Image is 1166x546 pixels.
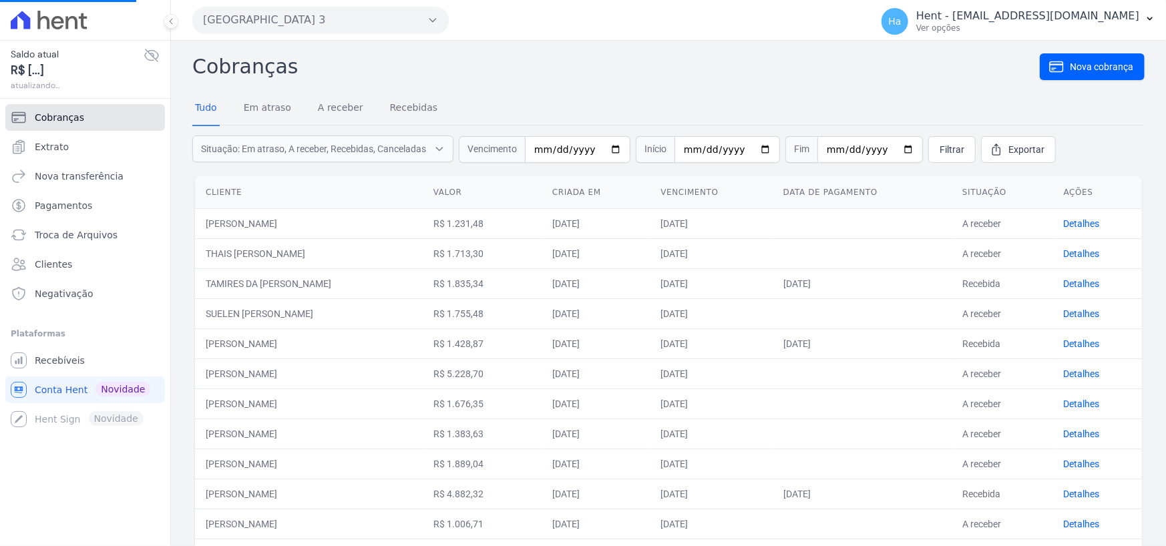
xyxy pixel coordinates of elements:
[5,133,165,160] a: Extrato
[650,176,772,209] th: Vencimento
[542,358,650,388] td: [DATE]
[650,238,772,268] td: [DATE]
[192,135,453,162] button: Situação: Em atraso, A receber, Recebidas, Canceladas
[387,91,441,126] a: Recebidas
[1053,176,1142,209] th: Ações
[1064,248,1100,259] a: Detalhes
[650,298,772,328] td: [DATE]
[423,449,542,479] td: R$ 1.889,04
[5,251,165,278] a: Clientes
[195,419,423,449] td: [PERSON_NAME]
[35,383,87,396] span: Conta Hent
[636,136,674,163] span: Início
[5,376,165,403] a: Conta Hent Novidade
[35,170,124,183] span: Nova transferência
[888,17,901,26] span: Ha
[5,222,165,248] a: Troca de Arquivos
[423,388,542,419] td: R$ 1.676,35
[650,388,772,419] td: [DATE]
[192,91,220,126] a: Tudo
[928,136,976,163] a: Filtrar
[940,143,964,156] span: Filtrar
[773,328,952,358] td: [DATE]
[542,268,650,298] td: [DATE]
[35,287,93,300] span: Negativação
[195,388,423,419] td: [PERSON_NAME]
[952,176,1053,209] th: Situação
[1064,338,1100,349] a: Detalhes
[773,268,952,298] td: [DATE]
[1064,459,1100,469] a: Detalhes
[542,328,650,358] td: [DATE]
[542,176,650,209] th: Criada em
[11,61,144,79] span: R$ [...]
[542,419,650,449] td: [DATE]
[423,358,542,388] td: R$ 5.228,70
[1064,218,1100,229] a: Detalhes
[35,140,69,154] span: Extrato
[11,47,144,61] span: Saldo atual
[201,142,426,156] span: Situação: Em atraso, A receber, Recebidas, Canceladas
[952,449,1053,479] td: A receber
[423,176,542,209] th: Valor
[35,111,84,124] span: Cobranças
[650,449,772,479] td: [DATE]
[952,298,1053,328] td: A receber
[952,479,1053,509] td: Recebida
[650,268,772,298] td: [DATE]
[35,199,92,212] span: Pagamentos
[423,509,542,539] td: R$ 1.006,71
[1070,60,1133,73] span: Nova cobrança
[650,479,772,509] td: [DATE]
[952,419,1053,449] td: A receber
[916,9,1139,23] p: Hent - [EMAIL_ADDRESS][DOMAIN_NAME]
[952,358,1053,388] td: A receber
[195,479,423,509] td: [PERSON_NAME]
[542,449,650,479] td: [DATE]
[423,238,542,268] td: R$ 1.713,30
[1064,308,1100,319] a: Detalhes
[650,208,772,238] td: [DATE]
[650,328,772,358] td: [DATE]
[95,382,150,396] span: Novidade
[981,136,1056,163] a: Exportar
[35,258,72,271] span: Clientes
[1064,368,1100,379] a: Detalhes
[1064,489,1100,499] a: Detalhes
[542,479,650,509] td: [DATE]
[952,328,1053,358] td: Recebida
[952,388,1053,419] td: A receber
[1008,143,1044,156] span: Exportar
[952,509,1053,539] td: A receber
[916,23,1139,33] p: Ver opções
[650,358,772,388] td: [DATE]
[192,51,1040,81] h2: Cobranças
[423,419,542,449] td: R$ 1.383,63
[542,208,650,238] td: [DATE]
[952,238,1053,268] td: A receber
[423,208,542,238] td: R$ 1.231,48
[1064,398,1100,409] a: Detalhes
[5,192,165,219] a: Pagamentos
[35,354,85,367] span: Recebíveis
[195,328,423,358] td: [PERSON_NAME]
[195,509,423,539] td: [PERSON_NAME]
[5,280,165,307] a: Negativação
[315,91,366,126] a: A receber
[542,298,650,328] td: [DATE]
[542,388,650,419] td: [DATE]
[952,208,1053,238] td: A receber
[423,298,542,328] td: R$ 1.755,48
[650,419,772,449] td: [DATE]
[195,268,423,298] td: TAMIRES DA [PERSON_NAME]
[952,268,1053,298] td: Recebida
[459,136,525,163] span: Vencimento
[195,449,423,479] td: [PERSON_NAME]
[423,328,542,358] td: R$ 1.428,87
[871,3,1166,40] button: Ha Hent - [EMAIL_ADDRESS][DOMAIN_NAME] Ver opções
[1064,278,1100,289] a: Detalhes
[35,228,118,242] span: Troca de Arquivos
[1040,53,1145,80] a: Nova cobrança
[785,136,817,163] span: Fim
[773,176,952,209] th: Data de pagamento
